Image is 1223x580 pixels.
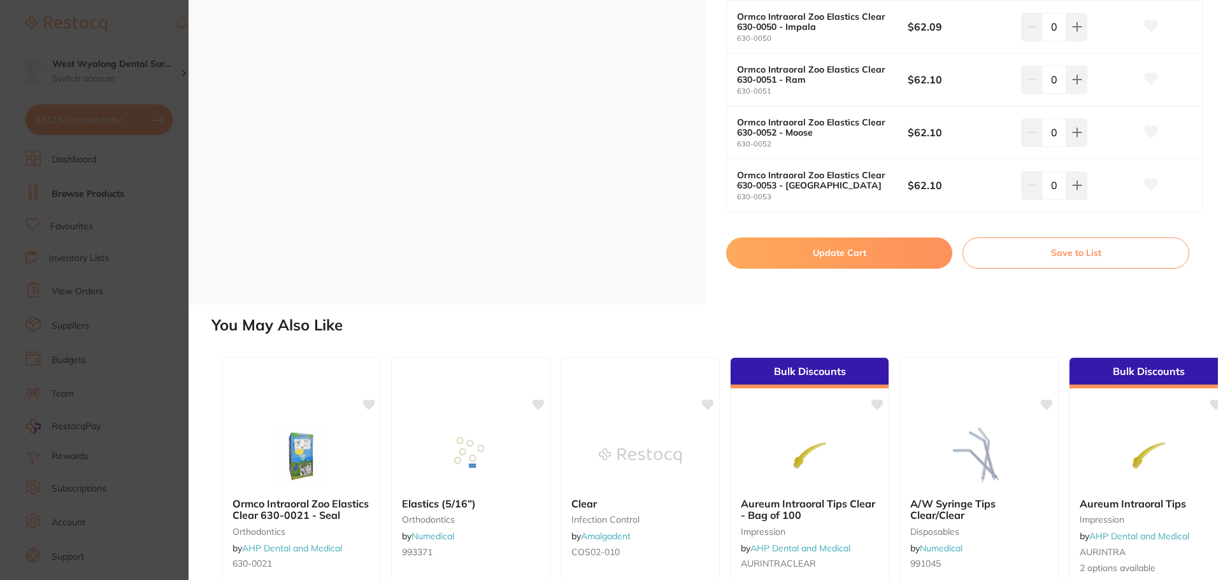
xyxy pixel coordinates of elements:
small: AURINTRACLEAR [741,558,878,569]
img: Aureum Intraoral Tips Clear - Bag of 100 [768,424,851,488]
b: A/W Syringe Tips Clear/Clear [910,498,1048,521]
div: Bulk Discounts [731,358,889,388]
a: AHP Dental and Medical [1089,530,1189,542]
img: Clear [599,424,682,488]
button: Save to List [962,237,1189,268]
small: 993371 [402,547,540,557]
small: impression [741,527,878,537]
small: COS02-010 [571,547,709,557]
button: Update Cart [726,237,952,268]
b: $62.10 [908,73,1010,87]
span: by [910,542,962,554]
img: Aureum Intraoral Tips [1107,424,1190,488]
img: A/W Syringe Tips Clear/Clear [938,424,1020,488]
small: impression [1080,514,1217,525]
b: Ormco Intraoral Zoo Elastics Clear 630-0021 - Seal [232,498,370,521]
small: 991045 [910,558,1048,569]
a: Numedical [920,542,962,554]
small: disposables [910,527,1048,537]
b: Elastics (5/16”) [402,498,540,509]
img: Ormco Intraoral Zoo Elastics Clear 630-0021 - Seal [260,424,343,488]
small: AURINTRA [1080,547,1217,557]
b: Ormco Intraoral Zoo Elastics Clear 630-0052 - Moose [737,117,890,138]
small: 630-0021 [232,558,370,569]
small: 630-0050 [737,34,908,43]
small: 630-0053 [737,193,908,201]
small: 630-0051 [737,87,908,95]
b: Aureum Intraoral Tips Clear - Bag of 100 [741,498,878,521]
span: by [741,542,850,554]
h2: You May Also Like [211,316,1218,334]
a: Amalgadent [581,530,631,542]
small: 630-0052 [737,140,908,148]
span: by [402,530,454,542]
a: AHP Dental and Medical [750,542,850,554]
b: Aureum Intraoral Tips [1080,498,1217,509]
b: Clear [571,498,709,509]
a: AHP Dental and Medical [242,542,342,554]
b: $62.10 [908,125,1010,139]
b: Ormco Intraoral Zoo Elastics Clear 630-0051 - Ram [737,64,890,85]
b: $62.09 [908,20,1010,34]
b: Ormco Intraoral Zoo Elastics Clear 630-0053 - [GEOGRAPHIC_DATA] [737,170,890,190]
a: Numedical [411,530,454,542]
span: by [1080,530,1189,542]
small: orthodontics [232,527,370,537]
span: by [571,530,631,542]
span: by [232,542,342,554]
small: infection control [571,514,709,525]
img: Elastics (5/16”) [429,424,512,488]
b: $62.10 [908,178,1010,192]
b: Ormco Intraoral Zoo Elastics Clear 630-0050 - Impala [737,11,890,32]
small: orthodontics [402,514,540,525]
span: 2 options available [1080,562,1217,575]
